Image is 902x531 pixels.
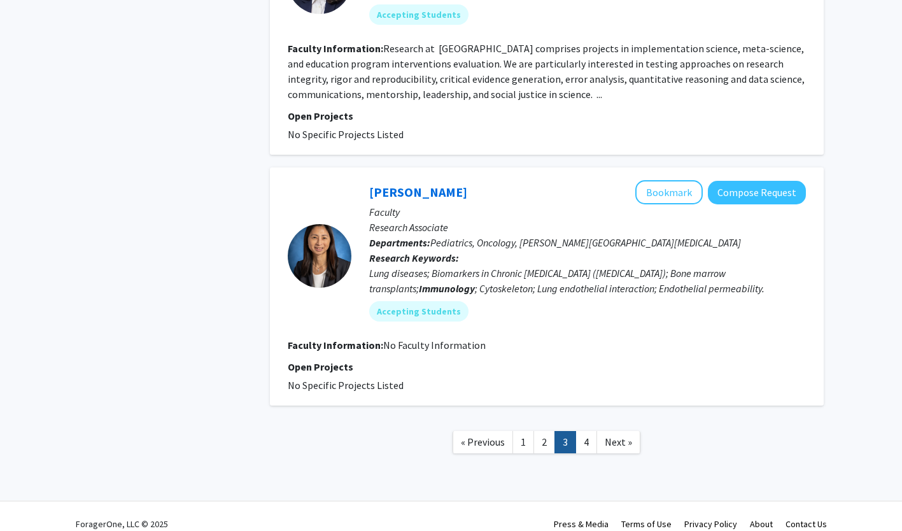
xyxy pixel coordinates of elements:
[621,518,672,530] a: Terms of Use
[369,184,467,200] a: [PERSON_NAME]
[512,431,534,453] a: 1
[288,42,805,101] fg-read-more: Research at [GEOGRAPHIC_DATA] comprises projects in implementation science, meta-science, and edu...
[786,518,827,530] a: Contact Us
[369,301,469,322] mat-chip: Accepting Students
[270,418,824,470] nav: Page navigation
[750,518,773,530] a: About
[684,518,737,530] a: Privacy Policy
[369,265,806,296] div: Lung diseases; Biomarkers in Chronic [MEDICAL_DATA] ([MEDICAL_DATA]); Bone marrow transplants; ; ...
[605,435,632,448] span: Next »
[369,204,806,220] p: Faculty
[288,339,383,351] b: Faculty Information:
[635,180,703,204] button: Add Bonnie Yeung-Luk to Bookmarks
[430,236,741,249] span: Pediatrics, Oncology, [PERSON_NAME][GEOGRAPHIC_DATA][MEDICAL_DATA]
[533,431,555,453] a: 2
[383,339,486,351] span: No Faculty Information
[288,108,806,124] p: Open Projects
[369,220,806,235] p: Research Associate
[453,431,513,453] a: Previous
[461,435,505,448] span: « Previous
[369,4,469,25] mat-chip: Accepting Students
[10,474,54,521] iframe: Chat
[596,431,640,453] a: Next
[288,359,806,374] p: Open Projects
[288,379,404,392] span: No Specific Projects Listed
[369,251,459,264] b: Research Keywords:
[369,236,430,249] b: Departments:
[575,431,597,453] a: 4
[708,181,806,204] button: Compose Request to Bonnie Yeung-Luk
[419,282,475,295] b: Immunology
[288,128,404,141] span: No Specific Projects Listed
[288,42,383,55] b: Faculty Information:
[554,518,609,530] a: Press & Media
[554,431,576,453] a: 3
